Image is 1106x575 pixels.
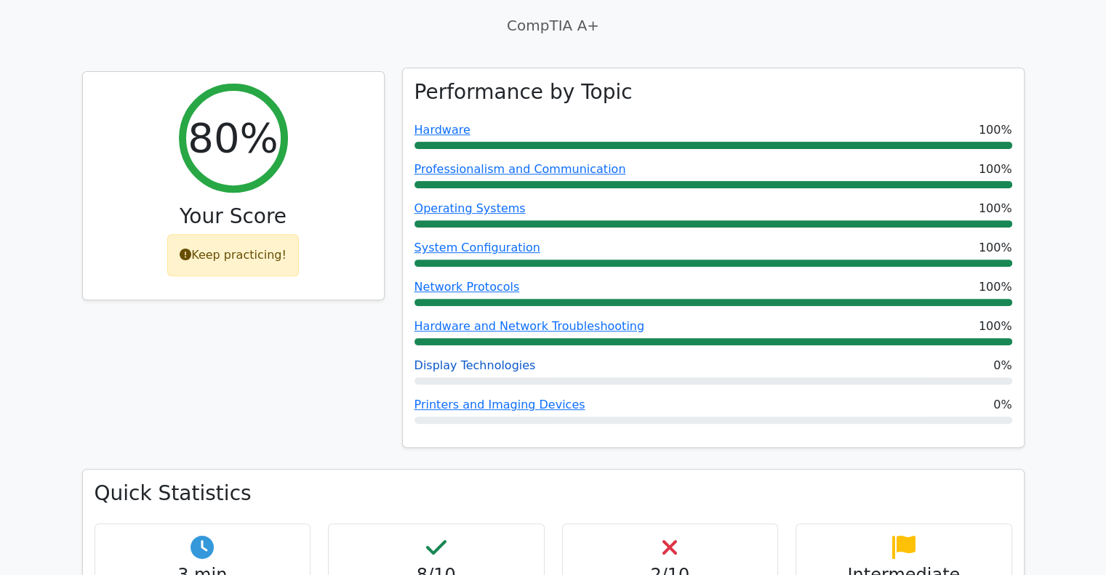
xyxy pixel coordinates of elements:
[414,358,536,372] a: Display Technologies
[979,318,1012,335] span: 100%
[414,162,626,176] a: Professionalism and Communication
[414,201,526,215] a: Operating Systems
[414,123,470,137] a: Hardware
[414,241,540,254] a: System Configuration
[993,396,1011,414] span: 0%
[979,200,1012,217] span: 100%
[979,239,1012,257] span: 100%
[167,234,299,276] div: Keep practicing!
[188,113,278,162] h2: 80%
[979,161,1012,178] span: 100%
[979,121,1012,139] span: 100%
[993,357,1011,374] span: 0%
[95,204,372,229] h3: Your Score
[414,280,520,294] a: Network Protocols
[414,319,645,333] a: Hardware and Network Troubleshooting
[979,278,1012,296] span: 100%
[82,15,1025,36] p: CompTIA A+
[95,481,1012,506] h3: Quick Statistics
[414,80,633,105] h3: Performance by Topic
[414,398,585,411] a: Printers and Imaging Devices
